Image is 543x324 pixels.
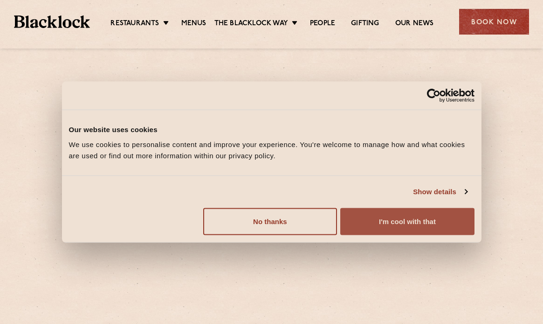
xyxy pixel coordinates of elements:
div: We use cookies to personalise content and improve your experience. You're welcome to manage how a... [69,139,474,161]
a: Our News [395,19,434,29]
a: Usercentrics Cookiebot - opens in a new window [393,89,474,103]
a: The Blacklock Way [214,19,288,29]
button: I'm cool with that [340,208,474,235]
button: No thanks [203,208,337,235]
div: Book Now [459,9,529,35]
a: Show details [413,186,467,197]
a: Gifting [351,19,379,29]
a: Menus [181,19,206,29]
img: BL_Textured_Logo-footer-cropped.svg [14,15,90,28]
a: People [310,19,335,29]
a: Restaurants [110,19,159,29]
div: Our website uses cookies [69,124,474,135]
